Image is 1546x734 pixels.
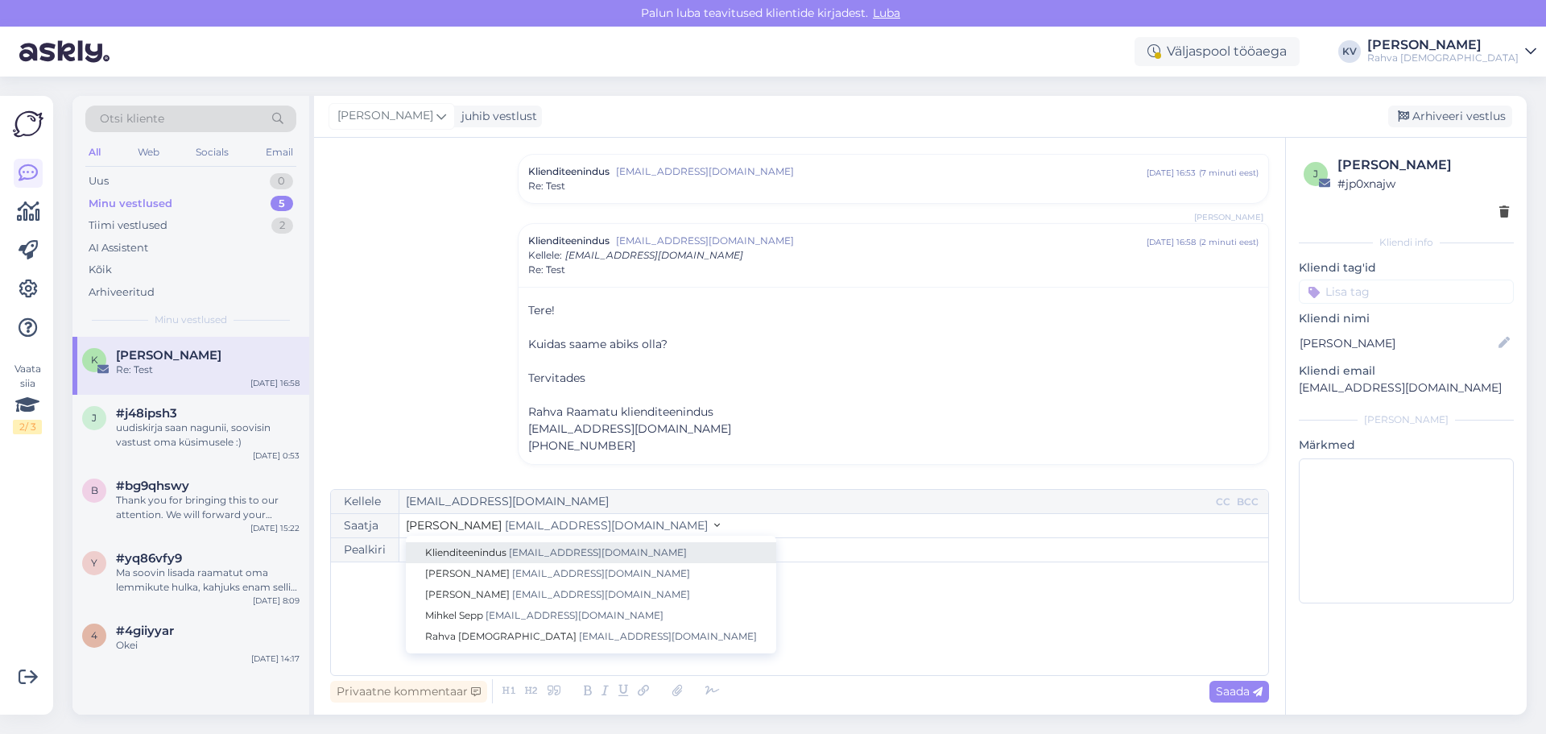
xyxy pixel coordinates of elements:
[528,404,713,419] span: Rahva Raamatu klienditeenindus
[92,412,97,424] span: j
[1234,495,1262,509] div: BCC
[89,173,109,189] div: Uus
[406,517,720,534] button: [PERSON_NAME] [EMAIL_ADDRESS][DOMAIN_NAME]
[1199,167,1259,179] div: ( 7 minuti eest )
[1367,52,1519,64] div: Rahva [DEMOGRAPHIC_DATA]
[528,371,585,385] span: Tervitades
[1194,211,1263,223] span: [PERSON_NAME]
[253,595,300,607] div: [DATE] 8:09
[251,653,300,665] div: [DATE] 14:17
[116,566,300,595] div: Ma soovin lisada raamatut oma lemmikute hulka, kahjuks enam sellist võimalust ei ole (või ma ei s...
[406,542,776,563] a: Klienditeenindus [EMAIL_ADDRESS][DOMAIN_NAME]
[406,518,502,533] span: [PERSON_NAME]
[512,588,690,600] span: [EMAIL_ADDRESS][DOMAIN_NAME]
[1337,175,1509,193] div: # jp0xnajw
[528,249,562,261] span: Kellele :
[89,196,172,212] div: Minu vestlused
[406,563,776,584] a: [PERSON_NAME] [EMAIL_ADDRESS][DOMAIN_NAME]
[1213,495,1234,509] div: CC
[528,234,610,248] span: Klienditeenindus
[1199,236,1259,248] div: ( 2 minuti eest )
[406,584,776,605] a: [PERSON_NAME] [EMAIL_ADDRESS][DOMAIN_NAME]
[13,362,42,434] div: Vaata siia
[330,681,487,703] div: Privaatne kommentaar
[1299,363,1514,379] p: Kliendi email
[250,522,300,534] div: [DATE] 15:22
[155,313,227,327] span: Minu vestlused
[528,303,555,317] span: Tere!
[425,546,506,558] span: Klienditeenindus
[337,107,433,125] span: [PERSON_NAME]
[134,142,163,163] div: Web
[1388,106,1512,127] div: Arhiveeri vestlus
[331,538,399,562] div: Pealkiri
[271,196,293,212] div: 5
[1135,37,1300,66] div: Väljaspool tööaega
[85,142,104,163] div: All
[425,588,510,600] span: [PERSON_NAME]
[528,421,731,436] span: [EMAIL_ADDRESS][DOMAIN_NAME]
[1299,310,1514,327] p: Kliendi nimi
[89,218,167,234] div: Tiimi vestlused
[528,263,565,277] span: Re: Test
[116,624,174,638] span: #4giiyyar
[406,605,776,626] a: Mihkel Sepp [EMAIL_ADDRESS][DOMAIN_NAME]
[91,354,98,366] span: K
[868,6,905,20] span: Luba
[616,164,1147,179] span: [EMAIL_ADDRESS][DOMAIN_NAME]
[116,406,177,421] span: #j48ipsh3
[528,179,565,193] span: Re: Test
[1147,236,1196,248] div: [DATE] 16:58
[1216,684,1263,699] span: Saada
[425,609,483,621] span: Mihkel Sepp
[1299,280,1514,304] input: Lisa tag
[116,348,221,363] span: Kristiina Vanari
[528,337,668,351] span: Kuidas saame abiks olla?
[270,173,293,189] div: 0
[116,479,189,493] span: #bg9qhswy
[1367,39,1519,52] div: [PERSON_NAME]
[116,551,182,566] span: #yq86vfy9
[271,218,293,234] div: 2
[100,110,164,127] span: Otsi kliente
[1299,413,1514,427] div: [PERSON_NAME]
[1300,334,1495,352] input: Lisa nimi
[13,420,42,434] div: 2 / 3
[253,450,300,462] div: [DATE] 0:53
[528,164,610,179] span: Klienditeenindus
[91,557,97,569] span: y
[565,249,743,261] span: [EMAIL_ADDRESS][DOMAIN_NAME]
[116,638,300,653] div: Okei
[331,514,399,537] div: Saatja
[250,377,300,389] div: [DATE] 16:58
[425,630,577,642] span: Rahva [DEMOGRAPHIC_DATA]
[579,630,757,642] span: [EMAIL_ADDRESS][DOMAIN_NAME]
[89,240,148,256] div: AI Assistent
[1299,259,1514,276] p: Kliendi tag'id
[91,629,97,641] span: 4
[528,438,635,453] span: [PHONE_NUMBER]
[1299,379,1514,396] p: [EMAIL_ADDRESS][DOMAIN_NAME]
[425,567,510,579] span: [PERSON_NAME]
[1299,235,1514,250] div: Kliendi info
[616,234,1147,248] span: [EMAIL_ADDRESS][DOMAIN_NAME]
[1313,168,1318,180] span: j
[406,626,776,647] a: Rahva [DEMOGRAPHIC_DATA] [EMAIL_ADDRESS][DOMAIN_NAME]
[509,546,687,558] span: [EMAIL_ADDRESS][DOMAIN_NAME]
[89,284,155,301] div: Arhiveeritud
[455,108,537,125] div: juhib vestlust
[89,262,112,278] div: Kõik
[1299,437,1514,454] p: Märkmed
[505,518,708,533] span: [EMAIL_ADDRESS][DOMAIN_NAME]
[13,109,43,139] img: Askly Logo
[262,142,296,163] div: Email
[192,142,232,163] div: Socials
[486,609,663,621] span: [EMAIL_ADDRESS][DOMAIN_NAME]
[91,484,98,496] span: b
[1338,40,1361,63] div: KV
[116,421,300,450] div: uudiskirja saan nagunii, soovisin vastust oma küsimusele :)
[512,567,690,579] span: [EMAIL_ADDRESS][DOMAIN_NAME]
[399,538,1268,562] input: Write subject here...
[399,490,1213,513] input: Recepient...
[116,363,300,377] div: Re: Test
